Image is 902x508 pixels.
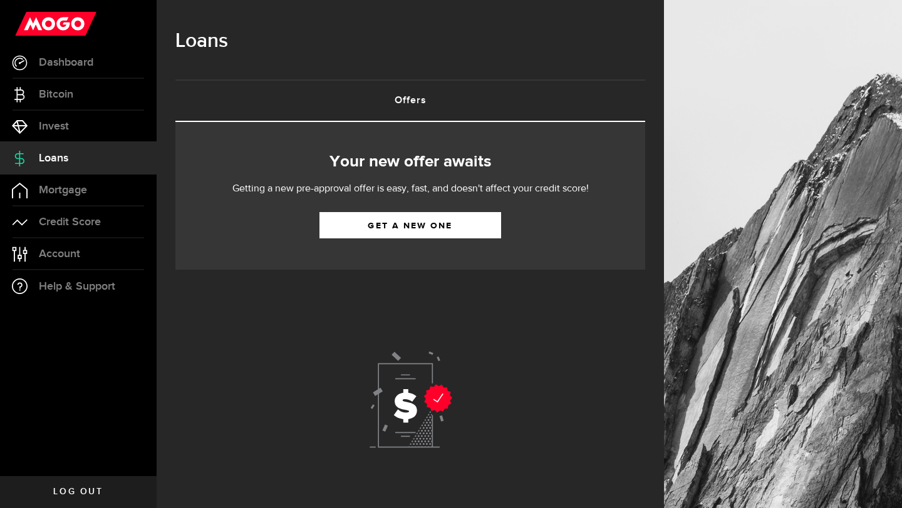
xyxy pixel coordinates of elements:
span: Credit Score [39,216,101,228]
span: Help & Support [39,281,115,292]
p: Getting a new pre-approval offer is easy, fast, and doesn't affect your credit score! [194,181,626,196]
span: Log out [53,487,103,496]
span: Dashboard [39,57,93,68]
ul: Tabs Navigation [175,79,645,122]
span: Loans [39,153,68,164]
span: Bitcoin [39,89,73,100]
h2: Your new offer awaits [194,149,626,175]
iframe: LiveChat chat widget [849,455,902,508]
span: Mortgage [39,185,87,196]
span: Account [39,248,80,260]
a: Offers [175,81,645,121]
h1: Loans [175,25,645,58]
a: Get a new one [319,212,501,238]
span: Invest [39,121,69,132]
